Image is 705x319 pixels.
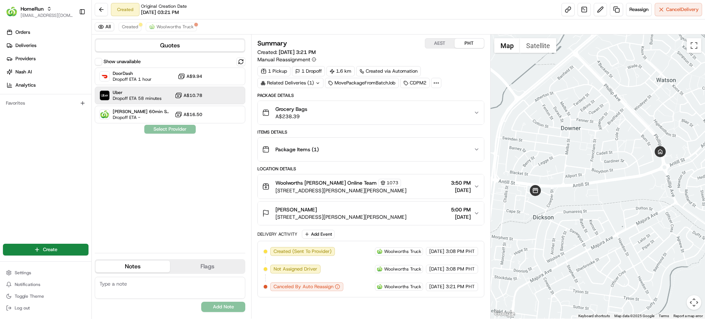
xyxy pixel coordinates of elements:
[184,112,202,117] span: A$16.50
[356,66,421,76] a: Created via Automation
[100,91,109,100] img: Uber
[275,105,307,113] span: Grocery Bags
[425,39,455,48] button: AEST
[258,202,484,225] button: [PERSON_NAME][STREET_ADDRESS][PERSON_NAME][PERSON_NAME]5:00 PM[DATE]
[302,230,335,239] button: Add Event
[257,56,316,63] button: Manual Reassignment
[687,38,701,53] button: Toggle fullscreen view
[446,248,475,255] span: 3:08 PM PHT
[141,9,179,16] span: [DATE] 03:21 PM
[156,24,194,30] span: Woolworths Truck
[3,268,88,278] button: Settings
[326,66,355,76] div: 1.6 km
[275,187,406,194] span: [STREET_ADDRESS][PERSON_NAME][PERSON_NAME]
[377,249,383,254] img: ww.png
[451,213,471,221] span: [DATE]
[446,283,475,290] span: 3:21 PM PHT
[666,6,699,13] span: Cancel Delivery
[3,40,91,51] a: Deliveries
[274,248,332,255] span: Created (Sent To Provider)
[451,179,471,186] span: 3:50 PM
[149,24,155,30] img: ww.png
[384,284,421,290] span: Woolworths Truck
[629,6,648,13] span: Reassign
[3,97,88,109] div: Favorites
[3,291,88,301] button: Toggle Theme
[141,3,187,9] span: Original Creation Date
[626,3,652,16] button: Reassign
[429,248,444,255] span: [DATE]
[384,249,421,254] span: Woolworths Truck
[15,29,30,36] span: Orders
[274,283,333,290] span: Canceled By Auto Reassign
[15,305,30,311] span: Log out
[3,303,88,313] button: Log out
[520,38,556,53] button: Show satellite imagery
[275,146,319,153] span: Package Items ( 1 )
[257,129,484,135] div: Items Details
[15,55,36,62] span: Providers
[614,314,654,318] span: Map data ©2025 Google
[187,73,202,79] span: A$9.94
[279,49,316,55] span: [DATE] 3:21 PM
[3,3,76,21] button: HomeRunHomeRun[EMAIL_ADDRESS][DOMAIN_NAME]
[325,78,399,88] div: MovePackageFromBatchJob
[377,266,383,272] img: ww.png
[21,5,44,12] button: HomeRun
[257,40,287,47] h3: Summary
[3,244,88,255] button: Create
[275,113,307,120] span: A$238.39
[15,282,40,287] span: Notifications
[384,266,421,272] span: Woolworths Truck
[257,56,310,63] span: Manual Reassignment
[175,111,202,118] button: A$16.50
[170,261,245,272] button: Flags
[687,295,701,310] button: Map camera controls
[100,72,109,81] img: DoorDash
[455,39,484,48] button: PHT
[95,261,170,272] button: Notes
[6,6,18,18] img: HomeRun
[15,293,44,299] span: Toggle Theme
[178,73,202,80] button: A$9.94
[257,66,290,76] div: 1 Pickup
[113,115,164,120] span: Dropoff ETA -
[113,70,152,76] span: DoorDash
[15,270,31,276] span: Settings
[100,110,109,119] img: Woolworths Truck
[377,284,383,290] img: ww.png
[258,138,484,161] button: Package Items (1)
[494,38,520,53] button: Show street map
[15,82,36,88] span: Analytics
[257,166,484,172] div: Location Details
[292,66,325,76] div: 1 Dropoff
[3,53,91,65] a: Providers
[274,266,317,272] span: Not Assigned Driver
[258,174,484,199] button: Woolworths [PERSON_NAME] Online Team1073[STREET_ADDRESS][PERSON_NAME][PERSON_NAME]3:50 PM[DATE]
[673,314,703,318] a: Report a map error
[3,66,91,78] a: Nash AI
[387,180,398,186] span: 1073
[446,266,475,272] span: 3:08 PM PHT
[429,283,444,290] span: [DATE]
[104,58,141,65] label: Show unavailable
[429,266,444,272] span: [DATE]
[15,69,32,75] span: Nash AI
[400,78,430,88] div: CDPM2
[492,309,517,319] img: Google
[257,231,297,237] div: Delivery Activity
[21,12,73,18] span: [EMAIL_ADDRESS][DOMAIN_NAME]
[184,93,202,98] span: A$10.78
[257,93,484,98] div: Package Details
[95,40,245,51] button: Quotes
[275,179,377,186] span: Woolworths [PERSON_NAME] Online Team
[119,22,141,31] button: Created
[258,101,484,124] button: Grocery BagsA$238.39
[113,109,172,115] span: [PERSON_NAME] 60min SVPOC
[175,92,202,99] button: A$10.78
[257,78,323,88] div: Related Deliveries (1)
[578,313,610,319] button: Keyboard shortcuts
[113,90,162,95] span: Uber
